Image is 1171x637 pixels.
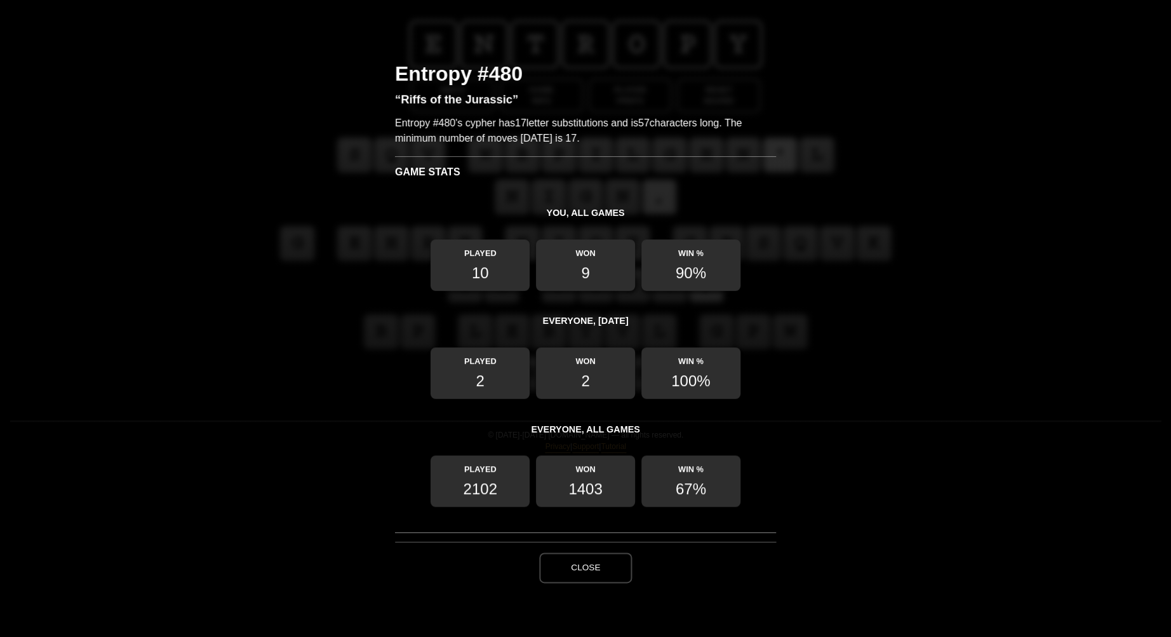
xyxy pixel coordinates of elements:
[431,456,530,474] h5: Played
[641,347,740,366] h5: Win %
[395,198,776,224] h4: You, all games
[641,474,740,507] span: 67%
[536,347,635,366] h5: Won
[431,366,530,399] span: 2
[641,456,740,474] h5: Win %
[536,258,635,291] span: 9
[536,474,635,507] span: 1403
[641,258,740,291] span: 90%
[395,414,776,441] h4: Everyone, all games
[431,474,530,507] span: 2102
[395,156,776,187] h3: Game Stats
[395,116,776,156] p: Entropy #480's cypher has letter substitutions and is characters long. The minimum number of move...
[641,239,740,258] h5: Win %
[536,456,635,474] h5: Won
[539,553,632,583] button: Close
[638,117,650,128] span: 57
[641,366,740,399] span: 100%
[431,258,530,291] span: 10
[395,533,776,564] h3: Previous Puzzles
[395,306,776,333] h4: Everyone, [DATE]
[536,239,635,258] h5: Won
[431,239,530,258] h5: Played
[536,366,635,399] span: 2
[515,117,526,128] span: 17
[395,94,776,116] h3: “Riffs of the Jurassic”
[395,64,776,94] h2: Entropy #480
[431,347,530,366] h5: Played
